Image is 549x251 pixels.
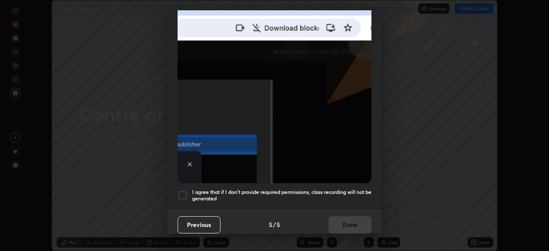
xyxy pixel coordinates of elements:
[269,220,272,229] h4: 5
[192,189,371,202] h5: I agree that if I don't provide required permissions, class recording will not be generated
[273,220,276,229] h4: /
[277,220,280,229] h4: 5
[178,216,220,233] button: Previous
